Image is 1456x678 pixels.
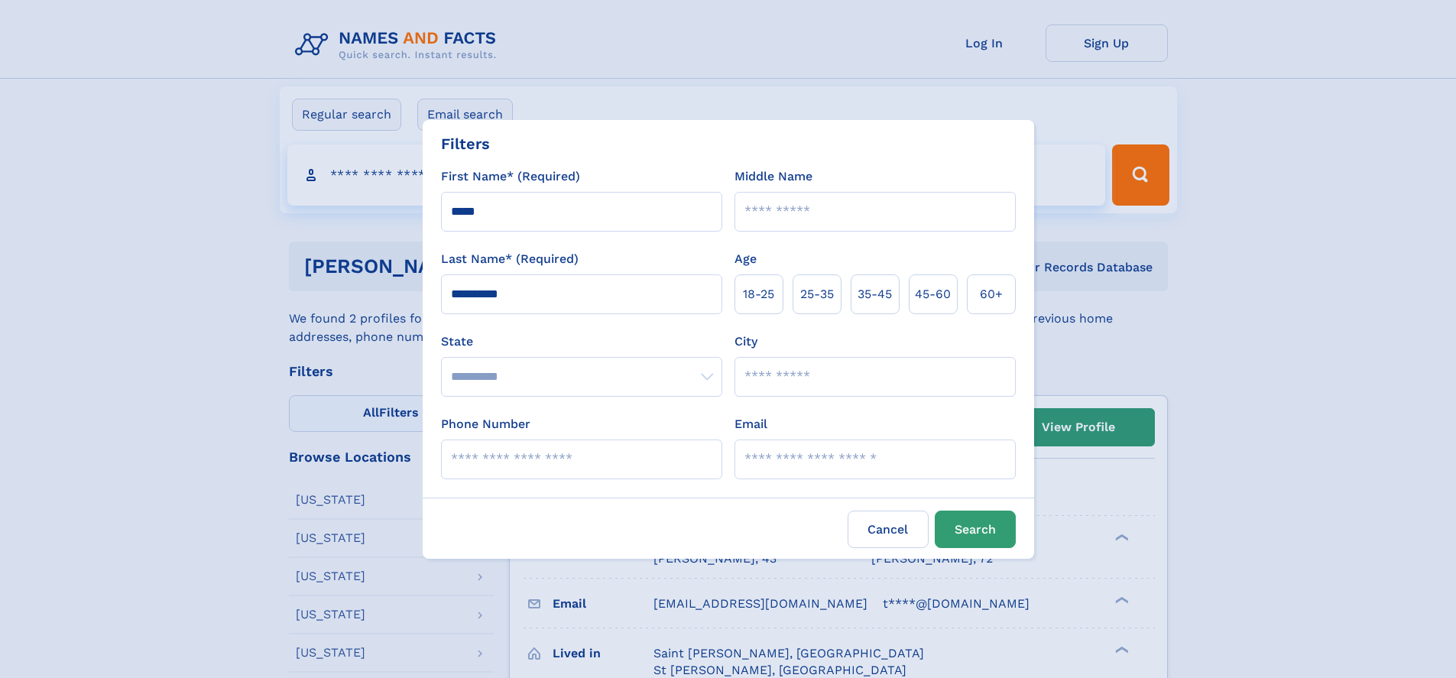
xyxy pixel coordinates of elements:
[980,285,1003,303] span: 60+
[734,415,767,433] label: Email
[441,250,579,268] label: Last Name* (Required)
[441,333,722,351] label: State
[800,285,834,303] span: 25‑35
[441,167,580,186] label: First Name* (Required)
[441,415,530,433] label: Phone Number
[848,511,929,548] label: Cancel
[915,285,951,303] span: 45‑60
[734,250,757,268] label: Age
[734,167,812,186] label: Middle Name
[441,132,490,155] div: Filters
[858,285,892,303] span: 35‑45
[935,511,1016,548] button: Search
[734,333,757,351] label: City
[743,285,774,303] span: 18‑25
